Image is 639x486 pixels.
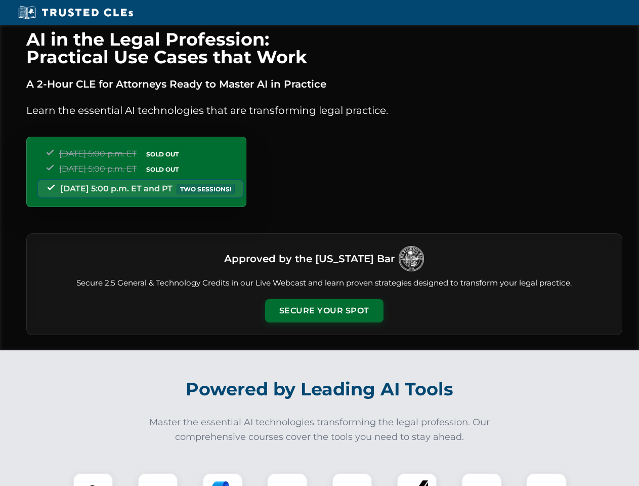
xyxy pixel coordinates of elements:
p: Secure 2.5 General & Technology Credits in our Live Webcast and learn proven strategies designed ... [39,277,610,289]
button: Secure Your Spot [265,299,384,322]
h3: Approved by the [US_STATE] Bar [224,250,395,268]
span: [DATE] 5:00 p.m. ET [59,149,137,158]
span: SOLD OUT [143,164,182,175]
img: Logo [399,246,424,271]
img: Trusted CLEs [15,5,136,20]
p: Master the essential AI technologies transforming the legal profession. Our comprehensive courses... [143,415,497,444]
h1: AI in the Legal Profession: Practical Use Cases that Work [26,30,622,66]
span: [DATE] 5:00 p.m. ET [59,164,137,174]
h2: Powered by Leading AI Tools [39,372,600,407]
span: SOLD OUT [143,149,182,159]
p: A 2-Hour CLE for Attorneys Ready to Master AI in Practice [26,76,622,92]
p: Learn the essential AI technologies that are transforming legal practice. [26,102,622,118]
